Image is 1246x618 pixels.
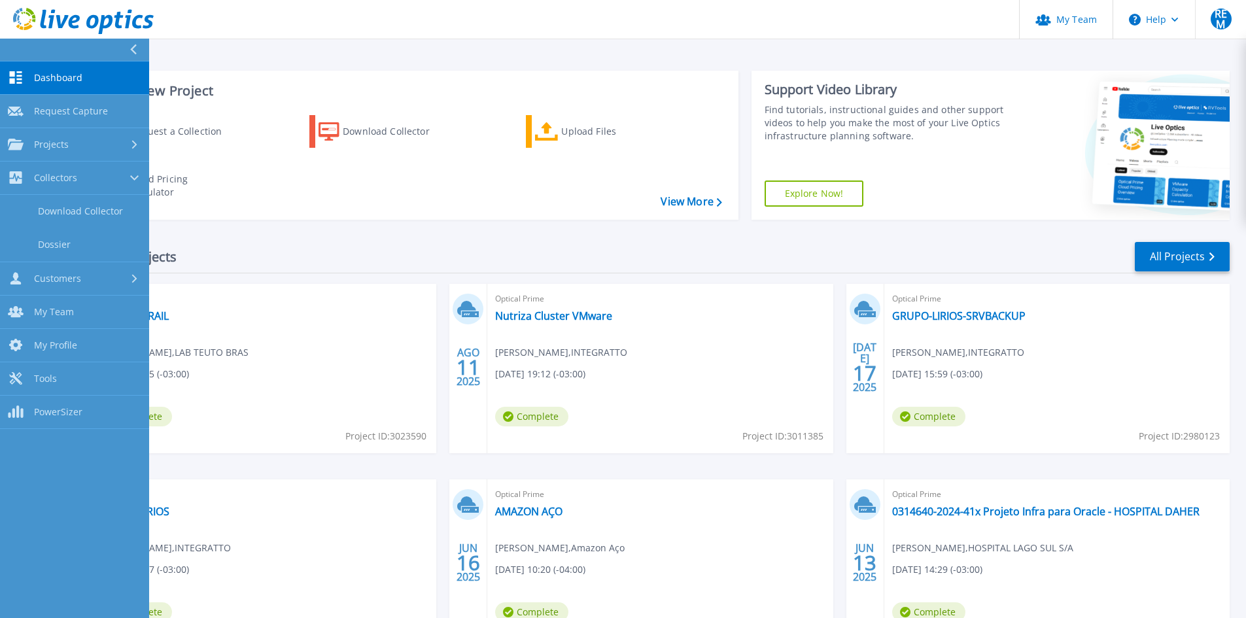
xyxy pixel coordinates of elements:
span: Project ID: 3011385 [742,429,823,443]
div: Find tutorials, instructional guides and other support videos to help you make the most of your L... [765,103,1009,143]
div: Request a Collection [130,118,235,145]
span: Optical Prime [99,487,428,502]
span: Project ID: 2980123 [1139,429,1220,443]
span: [PERSON_NAME] , INTEGRATTO [495,345,627,360]
span: Optical Prime [892,487,1222,502]
span: [DATE] 10:20 (-04:00) [495,562,585,577]
span: [PERSON_NAME] , INTEGRATTO [99,541,231,555]
span: Optical Prime [495,292,825,306]
a: AMAZON AÇO [495,505,562,518]
span: 16 [457,557,480,568]
span: Optical Prime [495,487,825,502]
span: Complete [892,407,965,426]
div: Cloud Pricing Calculator [128,173,233,199]
span: Project ID: 3023590 [345,429,426,443]
div: AGO 2025 [456,343,481,391]
div: Upload Files [561,118,666,145]
span: Collectors [34,172,77,184]
a: Cloud Pricing Calculator [93,169,239,202]
a: Nutriza Cluster VMware [495,309,612,322]
span: Customers [34,273,81,284]
span: Optical Prime [892,292,1222,306]
a: Download Collector [309,115,455,148]
div: JUN 2025 [456,539,481,587]
div: Download Collector [343,118,447,145]
a: Upload Files [526,115,672,148]
span: Projects [34,139,69,150]
h3: Start a New Project [93,84,721,98]
span: Request Capture [34,105,108,117]
span: [PERSON_NAME] , HOSPITAL LAGO SUL S/A [892,541,1073,555]
a: View More [661,196,721,208]
span: My Profile [34,339,77,351]
span: Complete [495,407,568,426]
span: [DATE] 15:59 (-03:00) [892,367,982,381]
a: Request a Collection [93,115,239,148]
span: [PERSON_NAME] , Amazon Aço [495,541,625,555]
a: All Projects [1135,242,1230,271]
span: Tools [34,373,57,385]
a: Explore Now! [765,180,864,207]
span: [DATE] 14:29 (-03:00) [892,562,982,577]
span: 13 [853,557,876,568]
a: GRUPO-LIRIOS-SRVBACKUP [892,309,1026,322]
span: PowerSizer [34,406,82,418]
span: Dashboard [34,72,82,84]
div: Support Video Library [765,81,1009,98]
span: 17 [853,368,876,379]
span: My Team [34,306,74,318]
span: Optical Prime [99,292,428,306]
div: [DATE] 2025 [852,343,877,391]
span: [DATE] 19:12 (-03:00) [495,367,585,381]
span: REM [1211,9,1232,29]
div: JUN 2025 [852,539,877,587]
a: TEUTO-VXRAIL [99,309,169,322]
span: 11 [457,362,480,373]
a: 0314640-2024-41x Projeto Infra para Oracle - HOSPITAL DAHER [892,505,1200,518]
span: [PERSON_NAME] , INTEGRATTO [892,345,1024,360]
span: [PERSON_NAME] , LAB TEUTO BRAS [99,345,249,360]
